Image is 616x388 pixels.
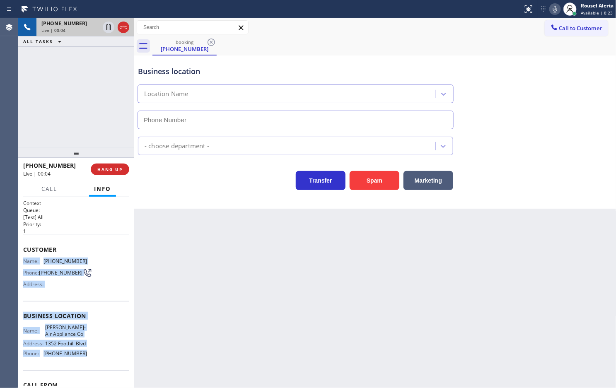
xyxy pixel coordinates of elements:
[153,39,216,45] div: booking
[39,270,82,276] span: [PHONE_NUMBER]
[23,200,129,207] h1: Context
[403,171,453,190] button: Marketing
[23,246,129,253] span: Customer
[41,20,87,27] span: [PHONE_NUMBER]
[18,36,70,46] button: ALL TASKS
[23,340,45,347] span: Address:
[41,27,65,33] span: Live | 00:04
[549,3,561,15] button: Mute
[45,340,87,347] span: 1352 Foothill Blvd
[118,22,129,33] button: Hang up
[153,37,216,55] div: (949) 683-2414
[23,270,39,276] span: Phone:
[23,39,53,44] span: ALL TASKS
[23,328,45,334] span: Name:
[581,2,614,9] div: Rousel Alerta
[23,228,129,235] p: 1
[97,166,123,172] span: HANG UP
[350,171,399,190] button: Spam
[23,161,76,169] span: [PHONE_NUMBER]
[23,258,43,264] span: Name:
[36,181,62,197] button: Call
[43,258,87,264] span: [PHONE_NUMBER]
[296,171,345,190] button: Transfer
[138,111,454,129] input: Phone Number
[23,312,129,320] span: Business location
[23,207,129,214] h2: Queue:
[545,20,608,36] button: Call to Customer
[23,214,129,221] p: [Test] All
[91,164,129,175] button: HANG UP
[94,185,111,193] span: Info
[137,21,248,34] input: Search
[145,141,209,151] div: - choose department -
[138,66,453,77] div: Business location
[153,45,216,53] div: [PHONE_NUMBER]
[41,185,57,193] span: Call
[23,350,43,357] span: Phone:
[144,89,188,99] div: Location Name
[581,10,613,16] span: Available | 8:23
[23,170,51,177] span: Live | 00:04
[23,221,129,228] h2: Priority:
[89,181,116,197] button: Info
[103,22,114,33] button: Hold Customer
[45,324,87,337] span: [PERSON_NAME]-Air Appliance Co
[559,24,603,32] span: Call to Customer
[23,281,45,287] span: Address:
[43,350,87,357] span: [PHONE_NUMBER]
